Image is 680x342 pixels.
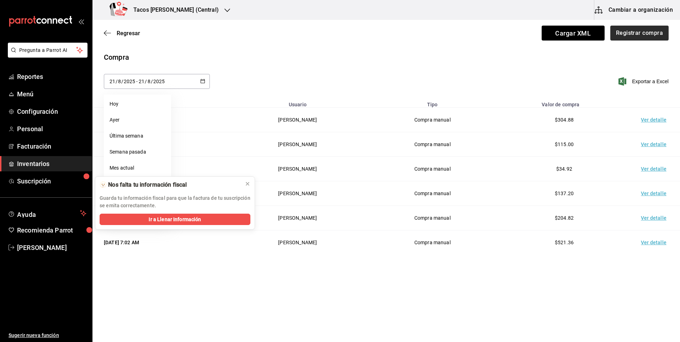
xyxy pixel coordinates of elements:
[555,240,574,245] span: $521.36
[123,79,136,84] input: Year
[556,166,572,172] span: $34.92
[100,214,250,225] button: Ir a Llenar Información
[92,97,229,108] th: Fecha y hora
[367,181,498,206] td: Compra manual
[17,159,86,169] span: Inventarios
[136,79,138,84] span: -
[17,124,86,134] span: Personal
[610,26,669,41] button: Registrar compra
[555,191,574,196] span: $137.20
[367,157,498,181] td: Compra manual
[100,181,239,189] div: 🫥 Nos falta tu información fiscal
[555,141,574,147] span: $115.00
[229,230,367,255] td: [PERSON_NAME]
[630,132,680,157] td: Ver detalle
[104,112,171,128] li: Ayer
[118,79,121,84] input: Month
[9,332,86,339] span: Sugerir nueva función
[367,230,498,255] td: Compra manual
[17,89,86,99] span: Menú
[229,181,367,206] td: [PERSON_NAME]
[8,43,87,58] button: Pregunta a Parrot AI
[630,157,680,181] td: Ver detalle
[147,79,151,84] input: Month
[117,30,140,37] span: Regresar
[367,132,498,157] td: Compra manual
[620,77,669,86] button: Exportar a Excel
[109,79,116,84] input: Day
[17,243,86,252] span: [PERSON_NAME]
[116,79,118,84] span: /
[138,79,145,84] input: Day
[630,181,680,206] td: Ver detalle
[630,206,680,230] td: Ver detalle
[104,52,129,63] div: Compra
[17,209,77,218] span: Ayuda
[555,215,574,221] span: $204.82
[630,230,680,255] td: Ver detalle
[153,79,165,84] input: Year
[229,206,367,230] td: [PERSON_NAME]
[630,108,680,132] td: Ver detalle
[229,108,367,132] td: [PERSON_NAME]
[78,18,84,24] button: open_drawer_menu
[498,97,630,108] th: Valor de compra
[104,96,171,112] li: Hoy
[151,79,153,84] span: /
[121,79,123,84] span: /
[104,144,171,160] li: Semana pasada
[100,194,250,209] p: Guarda tu información fiscal para que la factura de tu suscripción se emita correctamente.
[104,176,171,192] li: Mes pasado
[542,26,605,41] span: Cargar XML
[149,216,201,223] span: Ir a Llenar Información
[128,6,219,14] h3: Tacos [PERSON_NAME] (Central)
[555,117,574,123] span: $304.88
[367,108,498,132] td: Compra manual
[367,206,498,230] td: Compra manual
[229,97,367,108] th: Usuario
[17,176,86,186] span: Suscripción
[229,132,367,157] td: [PERSON_NAME]
[367,97,498,108] th: Tipo
[104,239,220,246] div: [DATE] 7:02 AM
[17,72,86,81] span: Reportes
[17,141,86,151] span: Facturación
[104,128,171,144] li: Última semana
[17,225,86,235] span: Recomienda Parrot
[229,157,367,181] td: [PERSON_NAME]
[145,79,147,84] span: /
[19,47,76,54] span: Pregunta a Parrot AI
[104,30,140,37] button: Regresar
[17,107,86,116] span: Configuración
[104,160,171,176] li: Mes actual
[5,52,87,59] a: Pregunta a Parrot AI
